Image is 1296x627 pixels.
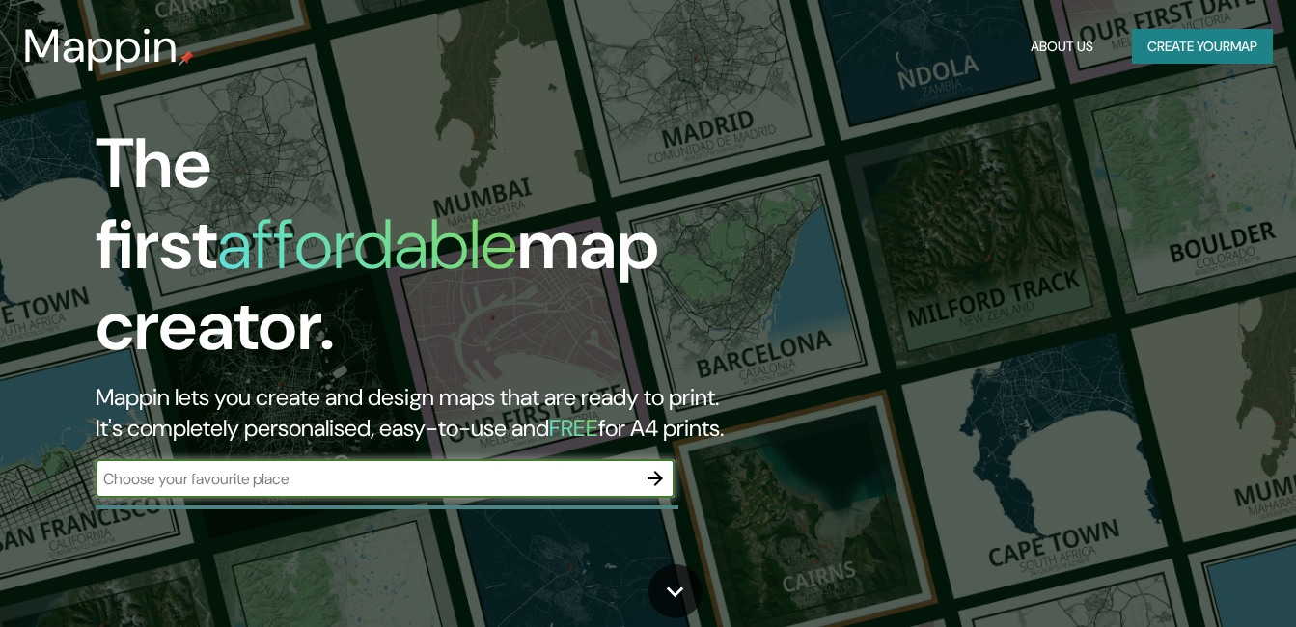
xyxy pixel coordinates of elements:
img: mappin-pin [179,50,194,66]
h5: FREE [549,413,598,443]
h3: Mappin [23,19,179,73]
button: About Us [1023,29,1101,65]
h1: The first map creator. [96,123,744,382]
input: Choose your favourite place [96,468,636,490]
h2: Mappin lets you create and design maps that are ready to print. It's completely personalised, eas... [96,382,744,444]
h1: affordable [217,200,517,289]
button: Create yourmap [1132,29,1273,65]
